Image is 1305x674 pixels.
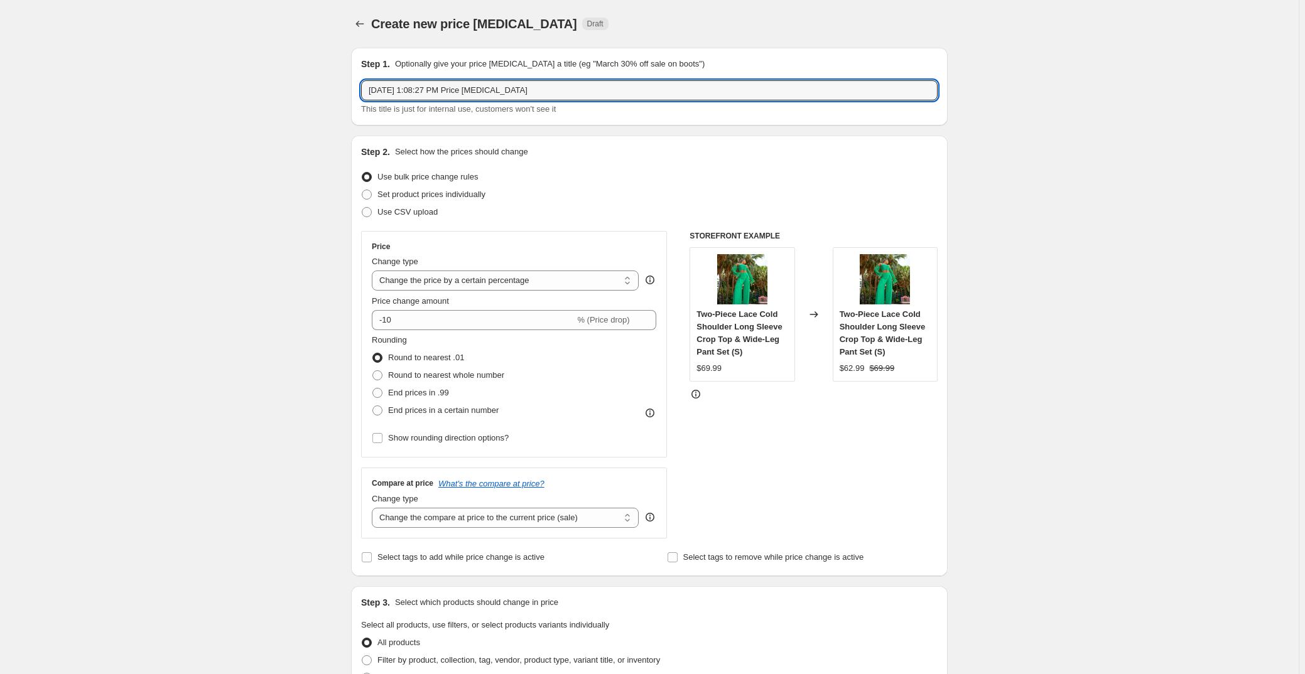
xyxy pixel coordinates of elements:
[587,19,604,29] span: Draft
[860,254,910,304] img: 349593_80x.jpg
[372,335,407,345] span: Rounding
[395,58,705,70] p: Optionally give your price [MEDICAL_DATA] a title (eg "March 30% off sale on boots")
[577,315,629,324] span: % (Price drop)
[361,596,390,609] h2: Step 3.
[377,207,438,217] span: Use CSV upload
[361,104,556,114] span: This title is just for internal use, customers won't see it
[840,309,926,356] span: Two-Piece Lace Cold Shoulder Long Sleeve Crop Top & Wide-Leg Pant Set (S)
[372,296,449,306] span: Price change amount
[361,80,938,100] input: 30% off holiday sale
[377,655,660,665] span: Filter by product, collection, tag, vendor, product type, variant title, or inventory
[351,15,369,33] button: Price change jobs
[372,310,575,330] input: -15
[388,405,499,415] span: End prices in a certain number
[388,388,449,397] span: End prices in .99
[361,58,390,70] h2: Step 1.
[696,362,722,375] div: $69.99
[388,370,504,380] span: Round to nearest whole number
[696,309,782,356] span: Two-Piece Lace Cold Shoulder Long Sleeve Crop Top & Wide-Leg Pant Set (S)
[395,596,558,609] p: Select which products should change in price
[388,353,464,362] span: Round to nearest .01
[388,433,509,442] span: Show rounding direction options?
[372,257,418,266] span: Change type
[377,552,544,562] span: Select tags to add while price change is active
[372,478,433,488] h3: Compare at price
[377,172,478,181] span: Use bulk price change rules
[395,146,528,158] p: Select how the prices should change
[690,231,938,241] h6: STOREFRONT EXAMPLE
[644,511,656,523] div: help
[438,479,544,488] button: What's the compare at price?
[361,146,390,158] h2: Step 2.
[840,362,865,375] div: $62.99
[372,494,418,503] span: Change type
[371,17,577,31] span: Create new price [MEDICAL_DATA]
[717,254,767,304] img: 349593_80x.jpg
[361,620,609,629] span: Select all products, use filters, or select products variants individually
[372,242,390,252] h3: Price
[377,638,420,647] span: All products
[377,190,485,199] span: Set product prices individually
[644,274,656,286] div: help
[683,552,864,562] span: Select tags to remove while price change is active
[869,362,894,375] strike: $69.99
